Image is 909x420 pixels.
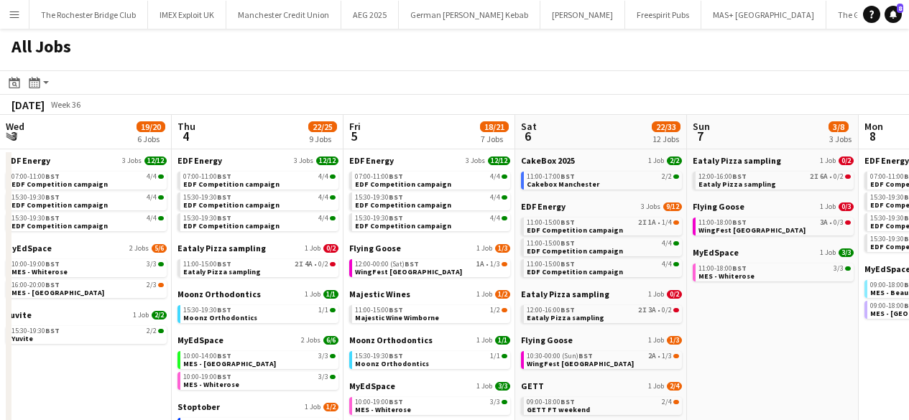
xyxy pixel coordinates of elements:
[693,247,854,258] a: MyEdSpace1 Job3/3
[389,213,403,223] span: BST
[177,401,220,412] span: Stoptober
[122,157,142,165] span: 3 Jobs
[349,381,395,391] span: MyEdSpace
[183,192,336,209] a: 15:30-19:30BST4/4EDF Competition campaign
[560,397,575,406] span: BST
[521,120,537,133] span: Sat
[355,313,439,322] span: Majestic Wine Wimborne
[466,157,485,165] span: 3 Jobs
[11,327,60,335] span: 15:30-19:30
[648,219,656,226] span: 1A
[495,382,510,391] span: 3/3
[183,194,231,201] span: 15:30-19:30
[341,1,399,29] button: AEG 2025
[349,243,510,253] a: Flying Goose1 Job1/3
[6,309,167,347] div: Yuvite1 Job2/215:30-19:30BST2/2Yuvite
[217,305,231,314] span: BST
[405,259,419,269] span: BST
[527,359,634,368] span: WingFest Bristol
[349,289,510,335] div: Majestic Wines1 Job1/211:00-15:00BST1/2Majestic Wine Wimborne
[355,351,507,368] a: 15:30-19:30BST1/1Moonz Orthodontics
[521,201,566,212] span: EDF Energy
[521,155,682,201] div: CakeBox 20251 Job2/211:00-17:00BST2/2Cakebox Manchester
[560,259,575,269] span: BST
[183,213,336,230] a: 15:30-19:30BST4/4EDF Competition campaign
[839,248,854,257] span: 3/3
[662,219,672,226] span: 1/4
[521,335,682,381] div: Flying Goose1 Job1/310:30-00:00 (Sun)BST2A•1/3WingFest [GEOGRAPHIC_DATA]
[147,215,157,222] span: 4/4
[693,120,710,133] span: Sun
[183,359,276,368] span: MES - Reading Town Centre
[323,244,338,253] span: 0/2
[144,157,167,165] span: 12/12
[521,289,609,299] span: Eataly Pizza sampling
[147,261,157,268] span: 3/3
[6,243,167,309] div: MyEdSpace2 Jobs5/610:00-19:00BST3/3MES - Whiterose16:00-20:00BST2/3MES - [GEOGRAPHIC_DATA]
[316,157,338,165] span: 12/12
[183,179,280,189] span: EDF Competition campaign
[183,380,239,389] span: MES - Whiterose
[183,172,336,188] a: 07:00-11:00BST4/4EDF Competition campaign
[177,155,338,166] a: EDF Energy3 Jobs12/12
[183,261,336,268] div: •
[521,381,682,391] a: GETT1 Job2/4
[527,397,679,414] a: 09:00-18:00BST2/4GETT FT weekend
[864,155,909,166] span: EDF Energy
[183,373,231,381] span: 10:00-19:00
[349,335,433,345] span: Moonz Orthodontics
[521,289,682,299] a: Eataly Pizza sampling1 Job0/2
[490,307,500,314] span: 1/2
[834,173,844,180] span: 0/2
[527,225,623,235] span: EDF Competition campaign
[305,244,320,253] span: 1 Job
[45,192,60,202] span: BST
[183,353,231,360] span: 10:00-14:00
[11,215,60,222] span: 15:30-19:30
[6,155,167,243] div: EDF Energy3 Jobs12/1207:00-11:00BST4/4EDF Competition campaign15:30-19:30BST4/4EDF Competition ca...
[527,307,679,314] div: •
[45,172,60,181] span: BST
[641,202,660,211] span: 3 Jobs
[349,155,510,166] a: EDF Energy3 Jobs12/12
[560,305,575,314] span: BST
[183,372,336,388] a: 10:00-19:00BST3/3MES - Whiterose
[305,261,313,268] span: 4A
[560,238,575,248] span: BST
[355,267,462,276] span: WingFest Bristol
[698,219,851,226] div: •
[355,307,403,314] span: 11:00-15:00
[177,120,195,133] span: Thu
[527,313,604,322] span: Eataly Pizza sampling
[45,280,60,289] span: BST
[667,336,682,345] span: 1/3
[152,244,167,253] span: 5/6
[318,173,328,180] span: 4/4
[183,200,280,210] span: EDF Competition campaign
[698,271,755,281] span: MES - Whiterose
[540,1,625,29] button: [PERSON_NAME]
[527,219,679,226] div: •
[885,6,902,23] a: 8
[355,261,507,268] div: •
[810,173,818,180] span: 2I
[667,382,682,391] span: 2/4
[527,218,679,234] a: 11:00-15:00BST2I1A•1/4EDF Competition campaign
[226,1,341,29] button: Manchester Credit Union
[6,155,167,166] a: EDF Energy3 Jobs12/12
[355,213,507,230] a: 15:30-19:30BST4/4EDF Competition campaign
[662,261,672,268] span: 4/4
[698,179,776,189] span: Eataly Pizza sampling
[177,289,261,299] span: Moonz Orthodontics
[495,290,510,299] span: 1/2
[527,261,575,268] span: 11:00-15:00
[318,373,328,381] span: 3/3
[183,307,231,314] span: 15:30-19:30
[834,219,844,226] span: 0/3
[667,157,682,165] span: 2/2
[323,403,338,411] span: 1/2
[177,289,338,299] a: Moonz Orthodontics1 Job1/1
[820,202,836,211] span: 1 Job
[490,173,500,180] span: 4/4
[355,405,411,414] span: MES - Whiterose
